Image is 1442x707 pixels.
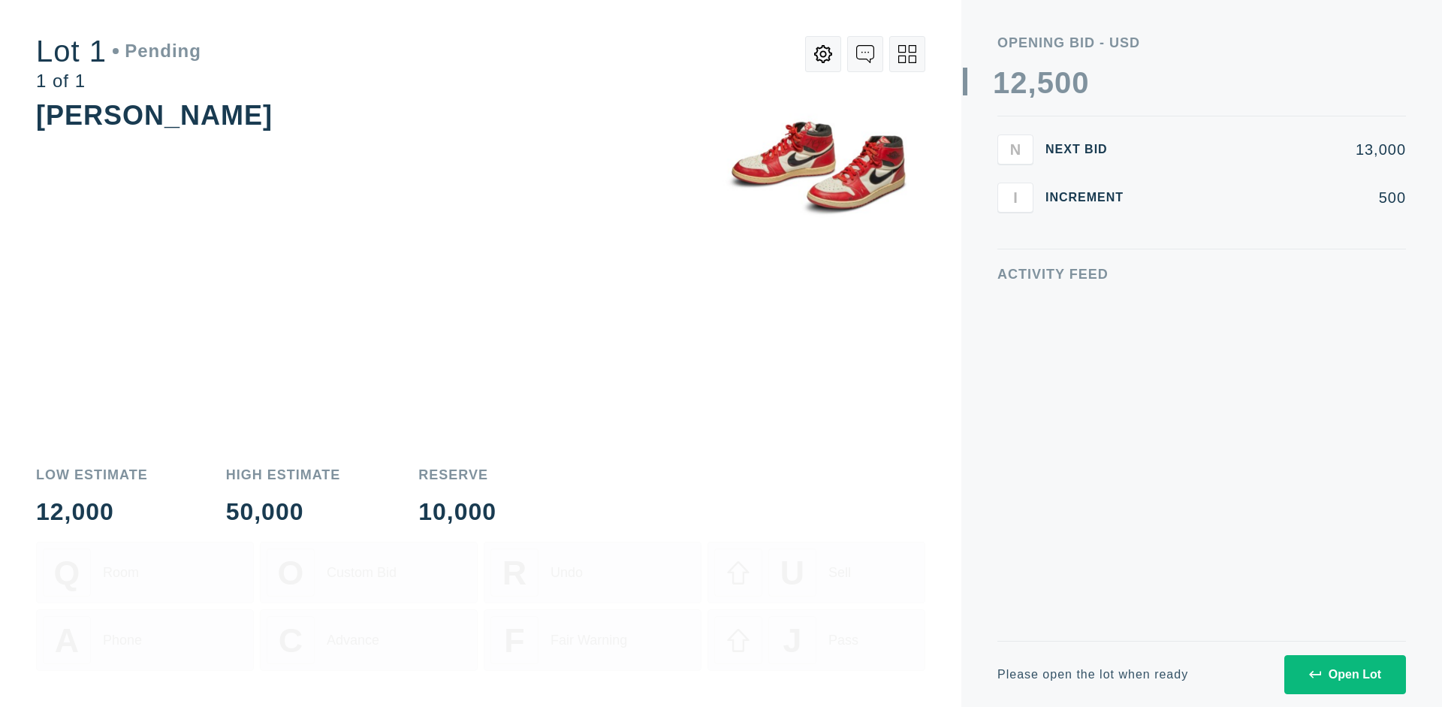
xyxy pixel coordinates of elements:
div: 10,000 [418,500,496,524]
div: Open Lot [1309,668,1381,681]
div: Low Estimate [36,468,148,482]
div: Increment [1045,192,1136,204]
div: Pending [113,42,201,60]
div: Next Bid [1045,144,1136,156]
button: I [997,183,1033,213]
div: High Estimate [226,468,341,482]
span: N [1010,140,1021,158]
div: Please open the lot when ready [997,669,1188,681]
div: 50,000 [226,500,341,524]
div: Opening bid - USD [997,36,1406,50]
div: Lot 1 [36,36,201,66]
div: Activity Feed [997,267,1406,281]
div: 1 [993,68,1010,98]
div: [PERSON_NAME] [36,100,273,131]
div: 13,000 [1148,142,1406,157]
span: I [1013,189,1018,206]
div: , [1028,68,1037,368]
div: 2 [1010,68,1027,98]
div: 500 [1148,190,1406,205]
button: N [997,134,1033,165]
div: 0 [1072,68,1089,98]
div: 0 [1054,68,1072,98]
div: Reserve [418,468,496,482]
div: 5 [1037,68,1054,98]
button: Open Lot [1284,655,1406,694]
div: 1 of 1 [36,72,201,90]
div: 12,000 [36,500,148,524]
